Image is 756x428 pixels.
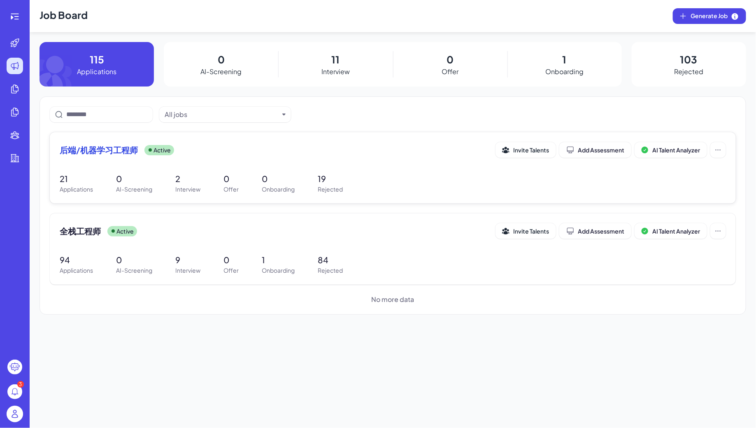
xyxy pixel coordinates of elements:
[154,146,171,154] p: Active
[691,12,739,21] span: Generate Job
[116,227,134,236] p: Active
[262,254,295,266] p: 1
[318,173,343,185] p: 19
[60,144,138,156] span: 后端/机器学习工程师
[318,185,343,194] p: Rejected
[116,254,152,266] p: 0
[559,142,631,158] button: Add Assessment
[495,223,556,239] button: Invite Talents
[566,146,624,154] div: Add Assessment
[318,254,343,266] p: 84
[60,225,101,237] span: 全栈工程师
[60,185,93,194] p: Applications
[116,266,152,275] p: AI-Screening
[566,227,624,235] div: Add Assessment
[262,173,295,185] p: 0
[17,381,24,388] div: 3
[635,223,707,239] button: AI Talent Analyzer
[262,266,295,275] p: Onboarding
[175,266,200,275] p: Interview
[175,185,200,194] p: Interview
[262,185,295,194] p: Onboarding
[513,227,549,235] span: Invite Talents
[635,142,707,158] button: AI Talent Analyzer
[116,185,152,194] p: AI-Screening
[442,67,458,77] p: Offer
[652,227,700,235] span: AI Talent Analyzer
[165,110,279,119] button: All jobs
[90,52,104,67] p: 115
[200,67,242,77] p: AI-Screening
[673,8,746,24] button: Generate Job
[331,52,340,67] p: 11
[218,52,225,67] p: 0
[60,254,93,266] p: 94
[60,266,93,275] p: Applications
[321,67,350,77] p: Interview
[223,266,239,275] p: Offer
[563,52,567,67] p: 1
[7,406,23,422] img: user_logo.png
[165,110,187,119] div: All jobs
[680,52,698,67] p: 103
[223,173,239,185] p: 0
[175,173,200,185] p: 2
[495,142,556,158] button: Invite Talents
[116,173,152,185] p: 0
[447,52,454,67] p: 0
[318,266,343,275] p: Rejected
[513,146,549,154] span: Invite Talents
[175,254,200,266] p: 9
[545,67,584,77] p: Onboarding
[60,173,93,185] p: 21
[223,254,239,266] p: 0
[77,67,116,77] p: Applications
[652,146,700,154] span: AI Talent Analyzer
[674,67,703,77] p: Rejected
[559,223,631,239] button: Add Assessment
[372,295,414,304] span: No more data
[223,185,239,194] p: Offer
